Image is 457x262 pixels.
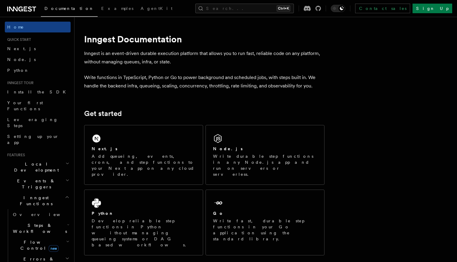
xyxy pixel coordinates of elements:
button: Inngest Functions [5,192,71,209]
a: Contact sales [355,4,410,13]
a: Sign Up [413,4,452,13]
span: Overview [13,212,75,217]
button: Toggle dark mode [331,5,345,12]
p: Add queueing, events, crons, and step functions to your Next app on any cloud provider. [92,153,196,177]
kbd: Ctrl+K [277,5,290,11]
p: Write fast, durable step functions in your Go application using the standard library. [213,218,317,242]
a: GoWrite fast, durable step functions in your Go application using the standard library. [206,190,324,255]
span: Node.js [7,57,36,62]
a: Next.jsAdd queueing, events, crons, and step functions to your Next app on any cloud provider. [84,125,203,185]
span: new [49,245,59,252]
a: Setting up your app [5,131,71,148]
span: Features [5,153,25,157]
p: Inngest is an event-driven durable execution platform that allows you to run fast, reliable code ... [84,49,324,66]
span: Flow Control [11,239,66,251]
a: PythonDevelop reliable step functions in Python without managing queueing systems or DAG based wo... [84,190,203,255]
span: Examples [101,6,133,11]
h1: Inngest Documentation [84,34,324,44]
p: Write functions in TypeScript, Python or Go to power background and scheduled jobs, with steps bu... [84,73,324,90]
span: Inngest tour [5,81,34,85]
span: Setting up your app [7,134,59,145]
span: Local Development [5,161,66,173]
p: Write durable step functions in any Node.js app and run on servers or serverless. [213,153,317,177]
button: Local Development [5,159,71,175]
a: Install the SDK [5,87,71,97]
h2: Node.js [213,146,243,152]
a: Your first Functions [5,97,71,114]
a: Node.jsWrite durable step functions in any Node.js app and run on servers or serverless. [206,125,324,185]
a: Node.js [5,54,71,65]
span: Home [7,24,24,30]
a: Examples [98,2,137,16]
span: Python [7,68,29,73]
a: Home [5,22,71,32]
a: AgentKit [137,2,176,16]
span: Install the SDK [7,90,69,94]
a: Documentation [41,2,98,17]
span: Leveraging Steps [7,117,58,128]
span: Steps & Workflows [11,222,67,234]
a: Python [5,65,71,76]
span: Quick start [5,37,31,42]
h2: Python [92,210,114,216]
h2: Go [213,210,224,216]
button: Steps & Workflows [11,220,71,237]
a: Leveraging Steps [5,114,71,131]
span: Events & Triggers [5,178,66,190]
span: Next.js [7,46,36,51]
a: Next.js [5,43,71,54]
button: Search...Ctrl+K [195,4,294,13]
span: AgentKit [141,6,172,11]
button: Flow Controlnew [11,237,71,254]
span: Inngest Functions [5,195,65,207]
span: Your first Functions [7,100,43,111]
span: Documentation [44,6,94,11]
a: Get started [84,109,122,118]
h2: Next.js [92,146,117,152]
button: Events & Triggers [5,175,71,192]
a: Overview [11,209,71,220]
p: Develop reliable step functions in Python without managing queueing systems or DAG based workflows. [92,218,196,248]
